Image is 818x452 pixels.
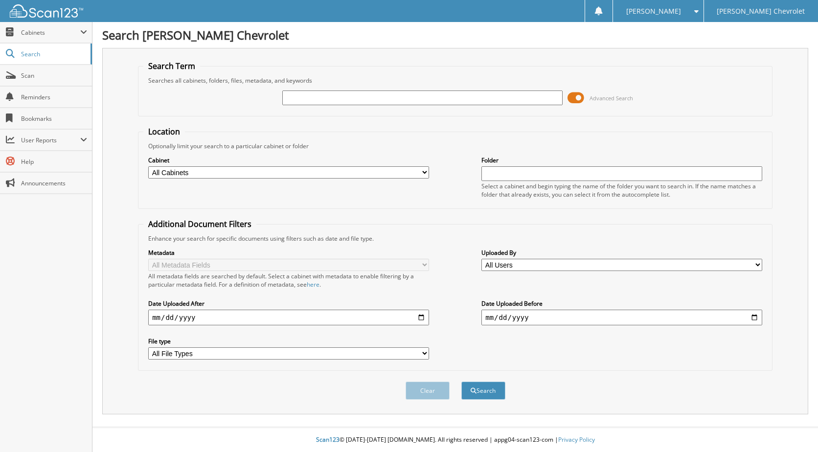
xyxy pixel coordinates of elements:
[148,249,429,257] label: Metadata
[143,76,767,85] div: Searches all cabinets, folders, files, metadata, and keywords
[481,310,762,325] input: end
[21,50,86,58] span: Search
[558,435,595,444] a: Privacy Policy
[590,94,633,102] span: Advanced Search
[626,8,681,14] span: [PERSON_NAME]
[21,93,87,101] span: Reminders
[21,158,87,166] span: Help
[143,126,185,137] legend: Location
[461,382,505,400] button: Search
[21,28,80,37] span: Cabinets
[148,299,429,308] label: Date Uploaded After
[481,299,762,308] label: Date Uploaded Before
[21,71,87,80] span: Scan
[316,435,340,444] span: Scan123
[143,142,767,150] div: Optionally limit your search to a particular cabinet or folder
[769,405,818,452] iframe: Chat Widget
[717,8,805,14] span: [PERSON_NAME] Chevrolet
[10,4,83,18] img: scan123-logo-white.svg
[481,249,762,257] label: Uploaded By
[143,234,767,243] div: Enhance your search for specific documents using filters such as date and file type.
[21,114,87,123] span: Bookmarks
[92,428,818,452] div: © [DATE]-[DATE] [DOMAIN_NAME]. All rights reserved | appg04-scan123-com |
[406,382,450,400] button: Clear
[21,136,80,144] span: User Reports
[307,280,319,289] a: here
[148,272,429,289] div: All metadata fields are searched by default. Select a cabinet with metadata to enable filtering b...
[481,156,762,164] label: Folder
[143,219,256,229] legend: Additional Document Filters
[148,310,429,325] input: start
[148,337,429,345] label: File type
[481,182,762,199] div: Select a cabinet and begin typing the name of the folder you want to search in. If the name match...
[21,179,87,187] span: Announcements
[148,156,429,164] label: Cabinet
[143,61,200,71] legend: Search Term
[102,27,808,43] h1: Search [PERSON_NAME] Chevrolet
